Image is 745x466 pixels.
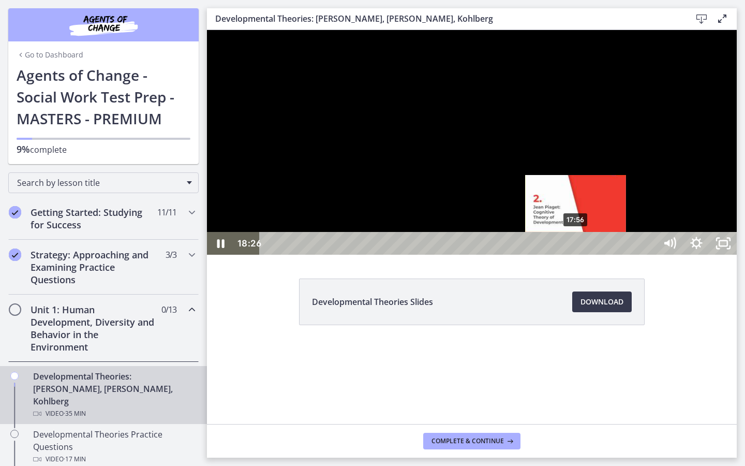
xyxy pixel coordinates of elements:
span: 0 / 13 [161,303,176,316]
div: Video [33,453,195,465]
div: Search by lesson title [8,172,199,193]
a: Download [572,292,632,312]
button: Complete & continue [423,433,520,449]
a: Go to Dashboard [17,50,83,60]
iframe: Video Lesson [207,30,737,255]
h1: Agents of Change - Social Work Test Prep - MASTERS - PREMIUM [17,64,190,129]
p: complete [17,143,190,156]
img: Agents of Change [41,12,166,37]
i: Completed [9,206,21,219]
span: · 35 min [64,407,86,420]
span: 9% [17,143,30,155]
h2: Unit 1: Human Development, Diversity and Behavior in the Environment [31,303,157,353]
i: Completed [9,249,21,261]
button: Unfullscreen [503,202,530,225]
h3: Developmental Theories: [PERSON_NAME], [PERSON_NAME], Kohlberg [215,12,675,25]
span: · 17 min [64,453,86,465]
div: Developmental Theories Practice Questions [33,428,195,465]
span: 3 / 3 [166,249,176,261]
span: Download [580,296,623,308]
div: Video [33,407,195,420]
span: Developmental Theories Slides [312,296,433,308]
h2: Getting Started: Studying for Success [31,206,157,231]
span: Search by lesson title [17,177,182,188]
h2: Strategy: Approaching and Examining Practice Questions [31,249,157,286]
div: Developmental Theories: [PERSON_NAME], [PERSON_NAME], Kohlberg [33,370,195,420]
button: Mute [449,202,476,225]
button: Show settings menu [476,202,503,225]
span: Complete & continue [431,437,504,445]
span: 11 / 11 [157,206,176,219]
